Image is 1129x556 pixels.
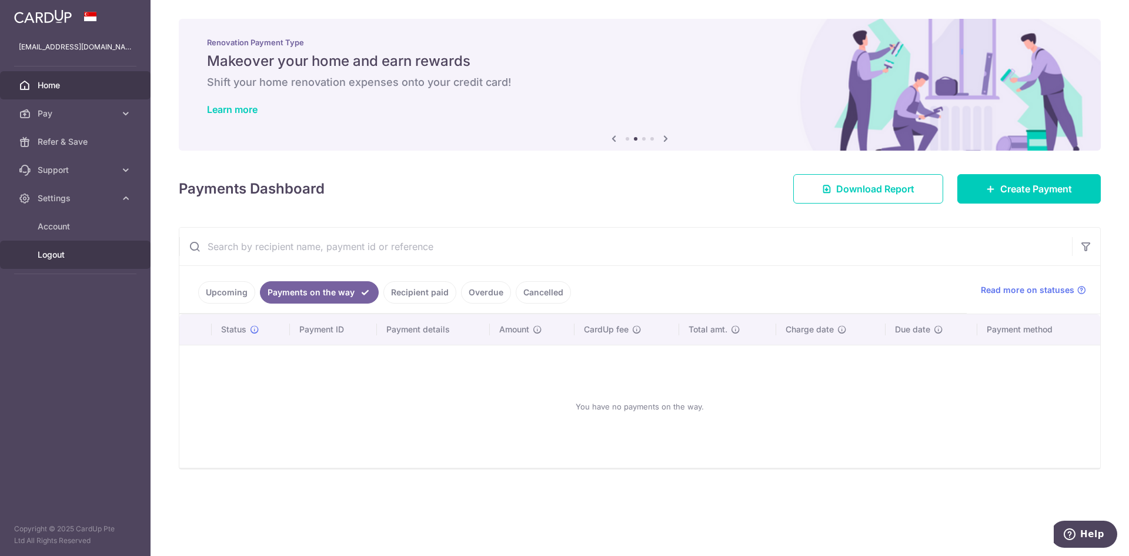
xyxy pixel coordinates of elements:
[38,249,115,261] span: Logout
[786,324,834,335] span: Charge date
[689,324,727,335] span: Total amt.
[836,182,914,196] span: Download Report
[981,284,1074,296] span: Read more on statuses
[1000,182,1072,196] span: Create Payment
[977,314,1100,345] th: Payment method
[207,104,258,115] a: Learn more
[38,108,115,119] span: Pay
[14,9,72,24] img: CardUp
[179,228,1072,265] input: Search by recipient name, payment id or reference
[383,281,456,304] a: Recipient paid
[198,281,255,304] a: Upcoming
[19,41,132,53] p: [EMAIL_ADDRESS][DOMAIN_NAME]
[499,324,529,335] span: Amount
[38,164,115,176] span: Support
[207,52,1073,71] h5: Makeover your home and earn rewards
[207,38,1073,47] p: Renovation Payment Type
[179,178,325,199] h4: Payments Dashboard
[290,314,377,345] th: Payment ID
[207,75,1073,89] h6: Shift your home renovation expenses onto your credit card!
[793,174,943,204] a: Download Report
[981,284,1086,296] a: Read more on statuses
[179,19,1101,151] img: Renovation banner
[193,355,1086,458] div: You have no payments on the way.
[377,314,490,345] th: Payment details
[895,324,930,335] span: Due date
[260,281,379,304] a: Payments on the way
[38,192,115,204] span: Settings
[38,79,115,91] span: Home
[957,174,1101,204] a: Create Payment
[461,281,511,304] a: Overdue
[38,221,115,232] span: Account
[221,324,246,335] span: Status
[1054,521,1117,550] iframe: Opens a widget where you can find more information
[584,324,629,335] span: CardUp fee
[516,281,571,304] a: Cancelled
[38,136,115,148] span: Refer & Save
